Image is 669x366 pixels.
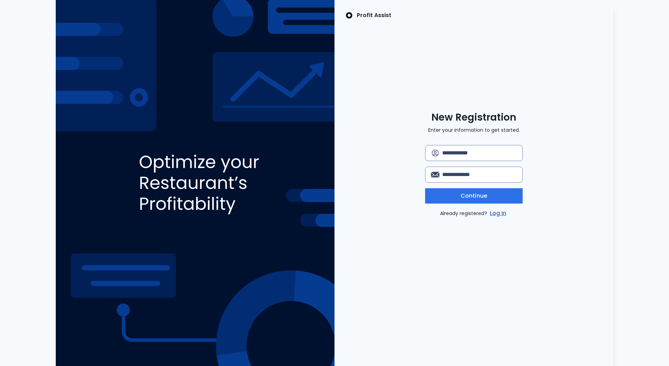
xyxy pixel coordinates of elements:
[440,209,508,218] p: Already registered?
[346,11,353,20] img: SpotOn Logo
[431,111,516,124] span: New Registration
[425,188,523,204] button: Continue
[357,11,391,20] p: Profit Assist
[428,127,520,134] p: Enter your information to get started.
[461,192,487,200] span: Continue
[489,209,508,218] a: Log in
